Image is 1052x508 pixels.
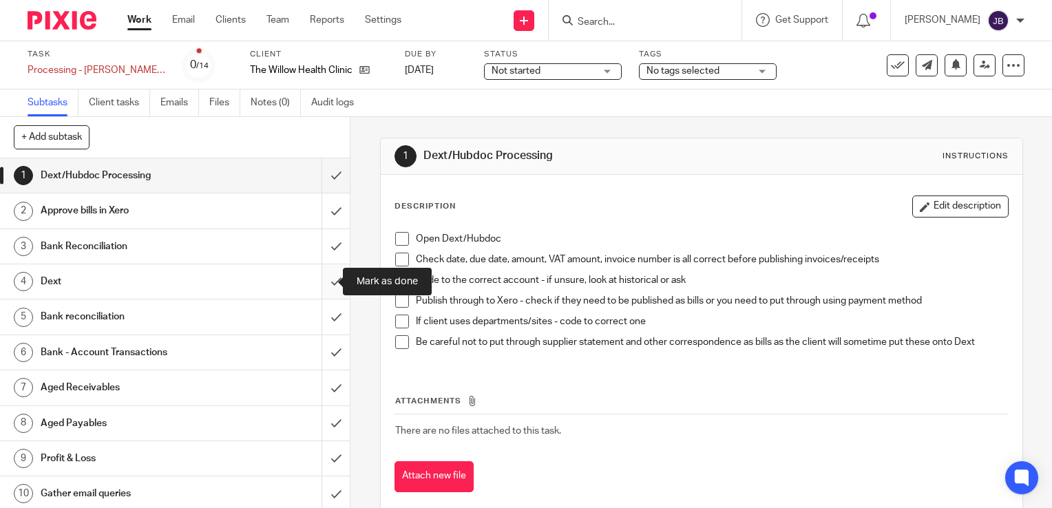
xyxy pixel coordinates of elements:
label: Client [250,49,388,60]
a: Email [172,13,195,27]
h1: Dext/Hubdoc Processing [41,165,219,186]
div: Processing - [PERSON_NAME] - 2 weekly [28,63,165,77]
h1: Bank - Account Transactions [41,342,219,363]
div: 0 [190,57,209,73]
label: Tags [639,49,777,60]
a: Settings [365,13,401,27]
a: Subtasks [28,89,78,116]
p: If client uses departments/sites - code to correct one [416,315,1008,328]
label: Task [28,49,165,60]
a: Notes (0) [251,89,301,116]
span: Not started [492,66,540,76]
label: Status [484,49,622,60]
h1: Dext [41,271,219,292]
span: Attachments [395,397,461,405]
p: The Willow Health Clinic [250,63,353,77]
a: Work [127,13,151,27]
div: 5 [14,308,33,327]
a: Audit logs [311,89,364,116]
div: 3 [14,237,33,256]
h1: Approve bills in Xero [41,200,219,221]
a: Client tasks [89,89,150,116]
h1: Bank Reconciliation [41,236,219,257]
p: Open Dext/Hubdoc [416,232,1008,246]
input: Search [576,17,700,29]
img: svg%3E [987,10,1009,32]
div: Instructions [943,151,1009,162]
p: Code to the correct account - if unsure, look at historical or ask [416,273,1008,287]
div: 8 [14,414,33,433]
img: Pixie [28,11,96,30]
span: Get Support [775,15,828,25]
h1: Gather email queries [41,483,219,504]
p: Be careful not to put through supplier statement and other correspondence as bills as the client ... [416,335,1008,349]
h1: Dext/Hubdoc Processing [423,149,730,163]
span: There are no files attached to this task. [395,426,561,436]
span: [DATE] [405,65,434,75]
p: Description [394,201,456,212]
span: No tags selected [646,66,719,76]
div: 1 [394,145,417,167]
a: Emails [160,89,199,116]
a: Reports [310,13,344,27]
label: Due by [405,49,467,60]
p: [PERSON_NAME] [905,13,980,27]
h1: Profit & Loss [41,448,219,469]
small: /14 [196,62,209,70]
h1: Bank reconciliation [41,306,219,327]
button: + Add subtask [14,125,90,149]
p: Check date, due date, amount, VAT amount, invoice number is all correct before publishing invoice... [416,253,1008,266]
a: Team [266,13,289,27]
div: Processing - Jaime - 2 weekly [28,63,165,77]
div: 4 [14,272,33,291]
a: Clients [215,13,246,27]
a: Files [209,89,240,116]
h1: Aged Receivables [41,377,219,398]
div: 10 [14,484,33,503]
button: Edit description [912,195,1009,218]
div: 2 [14,202,33,221]
div: 1 [14,166,33,185]
h1: Aged Payables [41,413,219,434]
div: 6 [14,343,33,362]
button: Attach new file [394,461,474,492]
div: 7 [14,378,33,397]
p: Publish through to Xero - check if they need to be published as bills or you need to put through ... [416,294,1008,308]
div: 9 [14,449,33,468]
